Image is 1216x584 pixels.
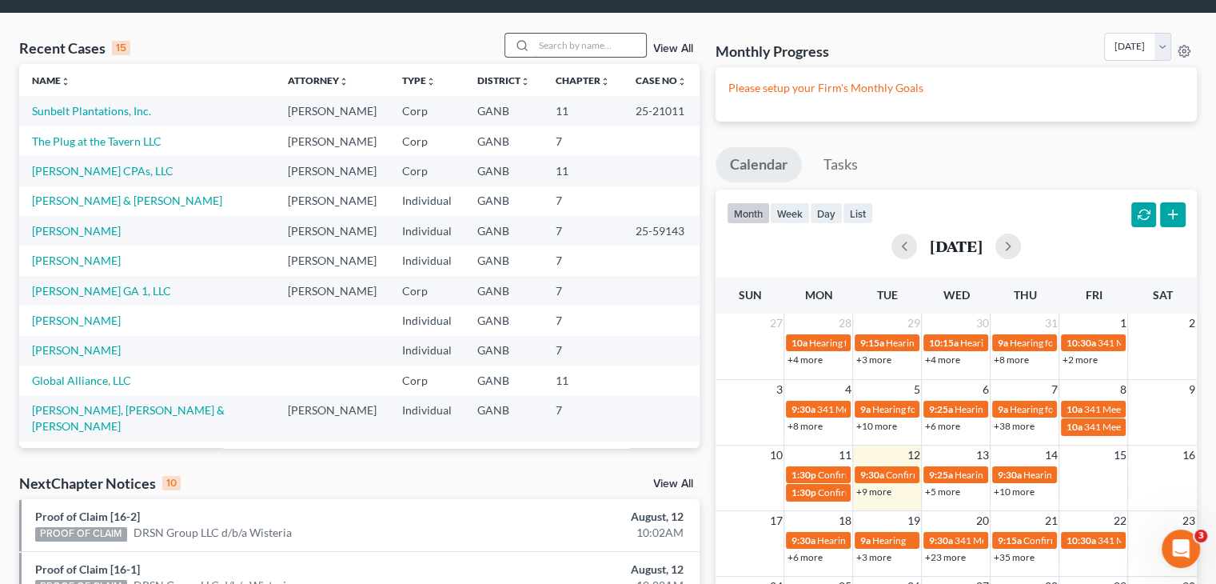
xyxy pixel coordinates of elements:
[623,96,700,126] td: 25-21011
[905,314,921,333] span: 29
[924,551,965,563] a: +23 more
[35,562,140,576] a: Proof of Claim [16-1]
[905,511,921,530] span: 19
[1187,314,1197,333] span: 2
[770,202,810,224] button: week
[997,534,1021,546] span: 9:15a
[389,246,464,275] td: Individual
[464,216,543,246] td: GANB
[993,551,1034,563] a: +35 more
[877,288,898,302] span: Tue
[905,446,921,465] span: 12
[1013,288,1036,302] span: Thu
[924,420,959,432] a: +6 more
[464,336,543,366] td: GANB
[32,254,121,267] a: [PERSON_NAME]
[1049,380,1059,399] span: 7
[1181,446,1197,465] span: 16
[464,156,543,186] td: GANB
[767,511,783,530] span: 17
[402,74,436,86] a: Typeunfold_more
[1066,534,1095,546] span: 10:30a
[959,337,1084,349] span: Hearing for [PERSON_NAME]
[389,156,464,186] td: Corp
[32,224,121,238] a: [PERSON_NAME]
[464,246,543,275] td: GANB
[32,194,222,207] a: [PERSON_NAME] & [PERSON_NAME]
[543,126,623,156] td: 7
[787,354,822,366] a: +4 more
[843,380,852,399] span: 4
[997,403,1007,415] span: 9a
[855,551,891,563] a: +3 more
[1043,511,1059,530] span: 21
[464,442,543,471] td: GANB
[974,511,990,530] span: 20
[275,276,389,306] td: [PERSON_NAME]
[1111,446,1127,465] span: 15
[389,276,464,306] td: Corp
[543,156,623,186] td: 11
[478,509,684,525] div: August, 12
[808,337,856,349] span: Hearing for
[543,246,623,275] td: 7
[275,216,389,246] td: [PERSON_NAME]
[1118,314,1127,333] span: 1
[543,306,623,335] td: 7
[791,486,815,498] span: 1:30p
[543,366,623,395] td: 11
[636,74,687,86] a: Case Nounfold_more
[1009,403,1057,415] span: Hearing for
[716,147,802,182] a: Calendar
[855,354,891,366] a: +3 more
[1009,337,1158,349] span: Hearing for Global Concessions Inc.
[855,420,896,432] a: +10 more
[727,202,770,224] button: month
[464,306,543,335] td: GANB
[974,446,990,465] span: 13
[928,469,952,481] span: 9:25a
[930,238,983,254] h2: [DATE]
[543,216,623,246] td: 7
[389,336,464,366] td: Individual
[275,126,389,156] td: [PERSON_NAME]
[288,74,349,86] a: Attorneyunfold_more
[1066,337,1095,349] span: 10:30a
[275,96,389,126] td: [PERSON_NAME]
[954,403,1078,415] span: Hearing for [PERSON_NAME]
[836,314,852,333] span: 28
[35,527,127,542] div: PROOF OF CLAIM
[543,396,623,442] td: 7
[543,336,623,366] td: 7
[993,354,1028,366] a: +8 more
[534,34,646,57] input: Search by name...
[738,288,761,302] span: Sun
[791,469,815,481] span: 1:30p
[817,486,999,498] span: Confirmation hearing for [PERSON_NAME]
[389,442,464,471] td: Corp
[32,164,173,178] a: [PERSON_NAME] CPAs, LLC
[275,396,389,442] td: [PERSON_NAME]
[954,469,1002,481] span: Hearing for
[810,202,843,224] button: day
[767,314,783,333] span: 27
[426,77,436,86] i: unfold_more
[855,486,891,498] a: +9 more
[61,77,70,86] i: unfold_more
[1194,530,1207,542] span: 3
[32,374,131,387] a: Global Alliance, LLC
[32,343,121,357] a: [PERSON_NAME]
[1043,446,1059,465] span: 14
[677,77,687,86] i: unfold_more
[843,202,873,224] button: list
[19,474,181,493] div: NextChapter Notices
[1023,534,1206,546] span: Confirmation Hearing for [PERSON_NAME]
[478,562,684,578] div: August, 12
[1085,288,1102,302] span: Fri
[859,337,883,349] span: 9:15a
[1066,403,1082,415] span: 10a
[816,534,864,546] span: Hearing for
[464,126,543,156] td: GANB
[339,77,349,86] i: unfold_more
[1043,314,1059,333] span: 31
